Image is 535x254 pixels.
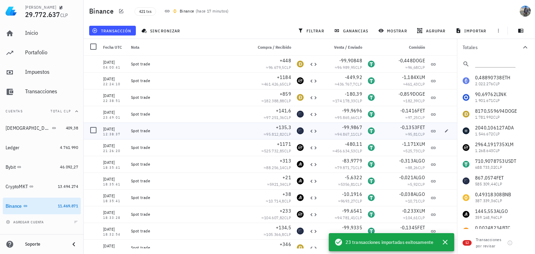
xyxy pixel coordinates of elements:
span: ≈ [335,115,362,120]
span: 105.366,8 [266,232,284,237]
span: ≈ [405,198,425,204]
div: ALGO-icon [297,177,304,184]
span: filtrar [299,28,324,33]
div: USDT-icon [368,177,375,184]
button: transacción [89,26,136,35]
span: Nota [131,45,139,50]
span: CLP [355,115,362,120]
div: Spot trade [131,128,247,134]
span: 456.634,53 [335,148,355,153]
span: 10.714,8 [269,198,284,204]
span: 182.388,88 [264,98,284,103]
span: CLP [355,65,362,70]
div: DOGE-icon [297,61,304,68]
div: [DATE] [103,226,125,233]
div: USDT-icon [368,161,375,168]
span: ALGO [413,174,425,181]
span: -180,39 [345,91,362,97]
span: ganancias [335,28,368,33]
span: CLP [284,182,291,187]
span: ≈ [335,65,362,70]
span: ≈ [333,98,362,103]
span: 5921,34 [270,182,284,187]
div: 18:35:41 [103,183,125,186]
div: [DATE] [103,192,125,199]
span: ≈ [335,81,362,87]
div: Transacciones [25,88,78,95]
div: 04:00:41 [103,66,125,69]
span: ≈ [405,165,425,170]
span: 97,25 [408,115,418,120]
div: FET-icon [297,127,304,134]
div: Spot trade [131,95,247,100]
span: ≈ [262,98,291,103]
div: avatar [520,6,531,17]
div: Compra / Recibido [249,39,294,56]
div: [DATE] [103,59,125,66]
a: Ledger 4.761.990 [3,139,81,156]
div: Spot trade [131,245,247,251]
span: ≈ [338,182,362,187]
span: 174.178,33 [335,98,355,103]
span: 104,61 [405,215,418,220]
div: Transacciones por revisar [476,237,505,249]
div: [DATE] [103,243,125,249]
span: ≈ [405,132,425,137]
span: CLP [355,232,362,237]
span: CLP [355,98,362,103]
div: 22:38:51 [103,99,125,103]
button: agregar cuenta [4,219,47,225]
span: -0,021 [399,174,414,181]
span: -5,6322 [345,174,362,181]
div: DOGE-icon [297,94,304,101]
span: CLP [284,81,291,87]
div: Spot trade [131,78,247,84]
div: CryptoMKT [6,184,28,190]
div: Portafolio [25,49,78,56]
a: [DEMOGRAPHIC_DATA] 409,38 [3,120,81,136]
a: Binance 11.469.871 [3,198,81,214]
span: -83,9779 [342,158,362,164]
span: 525.732,85 [264,148,284,153]
span: +21 [282,174,291,181]
div: ALGO-icon [297,194,304,201]
span: 5,92 [410,182,418,187]
span: CLP [418,65,425,70]
span: hace 17 minutos [197,8,227,14]
img: 270.png [173,9,177,13]
span: ≈ [267,182,291,187]
span: -0,313 [399,158,414,164]
span: Fecha UTC [103,45,122,50]
span: Total CLP [51,109,71,113]
span: CLP [284,198,291,204]
span: Comisión [409,45,425,50]
div: Comisión [378,39,428,56]
span: ≈ [403,232,425,237]
div: 21:26:20 [103,149,125,153]
span: -99,90848 [339,57,362,64]
div: Inicio [25,30,78,36]
span: -0,1416 [400,108,418,114]
div: Spot trade [131,161,247,167]
span: CLP [284,115,291,120]
div: Spot trade [131,178,247,184]
span: 9693,27 [341,198,355,204]
span: CLP [284,132,291,137]
span: transacción [93,28,131,33]
span: +141,6 [276,108,292,114]
div: USDT-icon [368,228,375,235]
span: CLP [418,198,425,204]
button: CuentasTotal CLP [3,103,81,120]
span: -0,859 [398,91,413,97]
div: 18:32:54 [103,233,125,236]
span: CLP [418,132,425,137]
span: ≈ [262,215,291,220]
div: Impuestos [25,69,78,75]
span: CLP [284,165,291,170]
span: ALGO [413,191,425,197]
span: ≈ [333,148,362,153]
span: CLP [355,182,362,187]
span: sincronizar [143,28,180,33]
span: ≈ [264,165,291,170]
span: -0,038 [399,191,414,197]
